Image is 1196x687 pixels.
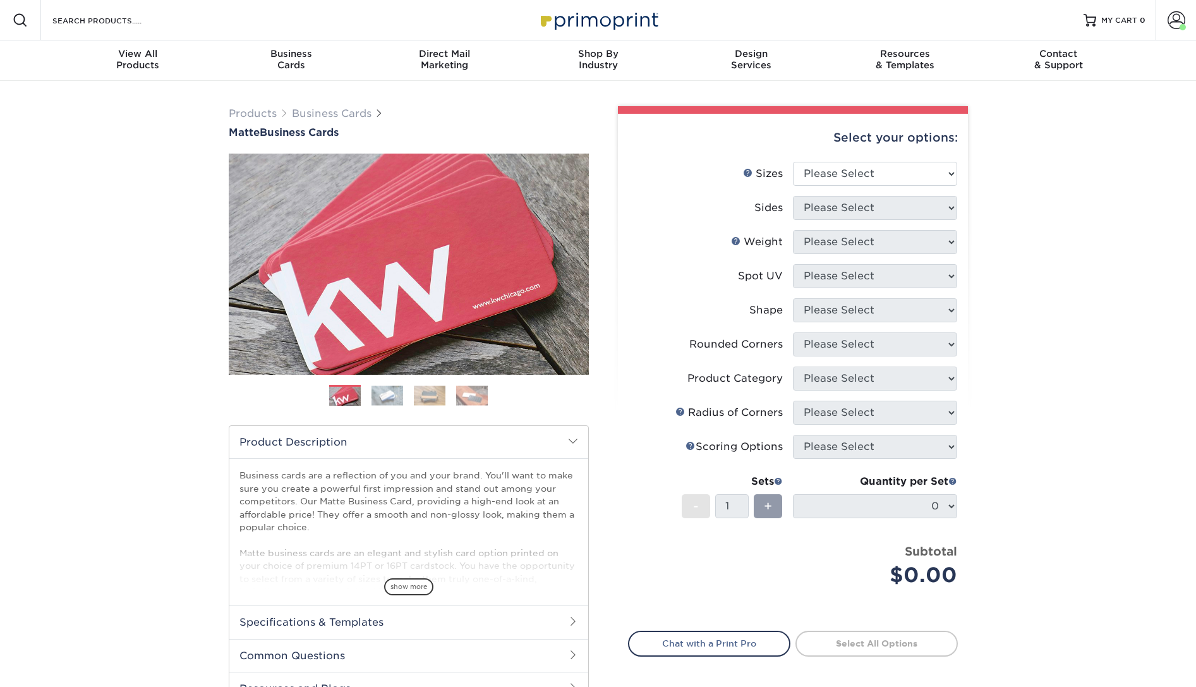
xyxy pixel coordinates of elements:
span: Direct Mail [368,48,521,59]
a: Shop ByIndustry [521,40,675,81]
a: Direct MailMarketing [368,40,521,81]
div: Weight [731,234,783,250]
a: Business Cards [292,107,371,119]
div: Services [675,48,828,71]
div: Scoring Options [686,439,783,454]
input: SEARCH PRODUCTS..... [51,13,174,28]
div: Industry [521,48,675,71]
div: Sets [682,474,783,489]
img: Primoprint [535,6,661,33]
a: View AllProducts [61,40,215,81]
div: Products [61,48,215,71]
span: View All [61,48,215,59]
div: Rounded Corners [689,337,783,352]
a: Contact& Support [982,40,1135,81]
span: MY CART [1101,15,1137,26]
div: Marketing [368,48,521,71]
span: Matte [229,126,260,138]
span: - [693,497,699,516]
div: Spot UV [738,269,783,284]
span: + [764,497,772,516]
span: Resources [828,48,982,59]
div: Quantity per Set [793,474,957,489]
h1: Business Cards [229,126,589,138]
h2: Specifications & Templates [229,605,588,638]
a: MatteBusiness Cards [229,126,589,138]
div: Product Category [687,371,783,386]
div: Sizes [743,166,783,181]
span: Business [214,48,368,59]
span: Contact [982,48,1135,59]
img: Business Cards 02 [371,386,403,405]
div: Sides [754,200,783,216]
a: Select All Options [795,631,958,656]
div: & Templates [828,48,982,71]
img: Matte 01 [229,84,589,444]
div: Select your options: [628,114,958,162]
p: Business cards are a reflection of you and your brand. You'll want to make sure you create a powe... [239,469,578,649]
div: & Support [982,48,1135,71]
img: Business Cards 04 [456,386,488,405]
a: Chat with a Print Pro [628,631,790,656]
a: DesignServices [675,40,828,81]
a: BusinessCards [214,40,368,81]
strong: Subtotal [905,544,957,558]
a: Products [229,107,277,119]
span: show more [384,578,433,595]
h2: Common Questions [229,639,588,672]
div: $0.00 [802,560,957,590]
a: Resources& Templates [828,40,982,81]
img: Business Cards 01 [329,380,361,412]
h2: Product Description [229,426,588,458]
div: Cards [214,48,368,71]
div: Radius of Corners [675,405,783,420]
span: 0 [1140,16,1145,25]
span: Design [675,48,828,59]
img: Business Cards 03 [414,386,445,405]
span: Shop By [521,48,675,59]
div: Shape [749,303,783,318]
